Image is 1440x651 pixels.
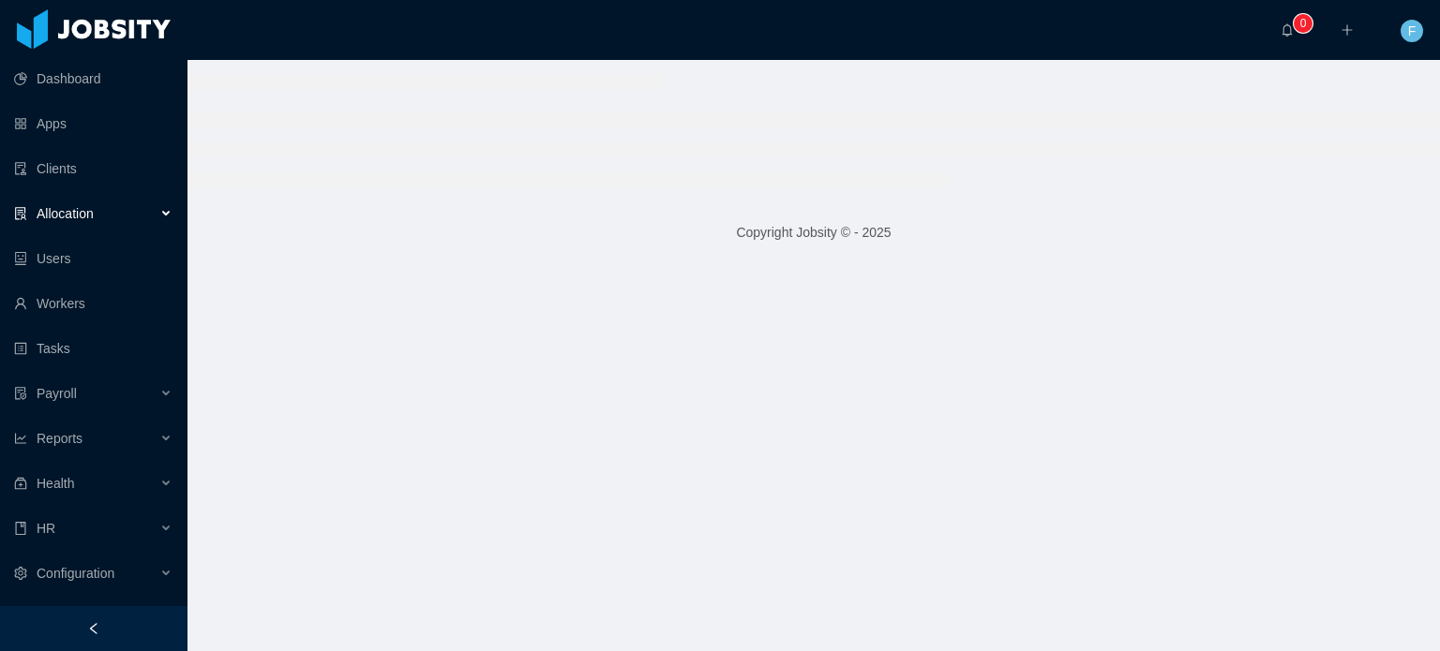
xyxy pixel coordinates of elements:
[187,200,1440,265] footer: Copyright Jobsity © - 2025
[37,476,74,491] span: Health
[14,240,172,277] a: icon: robotUsers
[1408,20,1417,42] span: F
[14,330,172,367] a: icon: profileTasks
[1294,14,1312,33] sup: 0
[14,105,172,142] a: icon: appstoreApps
[14,207,27,220] i: icon: solution
[14,522,27,535] i: icon: book
[14,567,27,580] i: icon: setting
[1281,23,1294,37] i: icon: bell
[37,521,55,536] span: HR
[14,60,172,97] a: icon: pie-chartDashboard
[14,150,172,187] a: icon: auditClients
[37,566,114,581] span: Configuration
[1341,23,1354,37] i: icon: plus
[37,431,82,446] span: Reports
[14,387,27,400] i: icon: file-protect
[37,206,94,221] span: Allocation
[37,386,77,401] span: Payroll
[14,477,27,490] i: icon: medicine-box
[14,432,27,445] i: icon: line-chart
[14,285,172,322] a: icon: userWorkers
